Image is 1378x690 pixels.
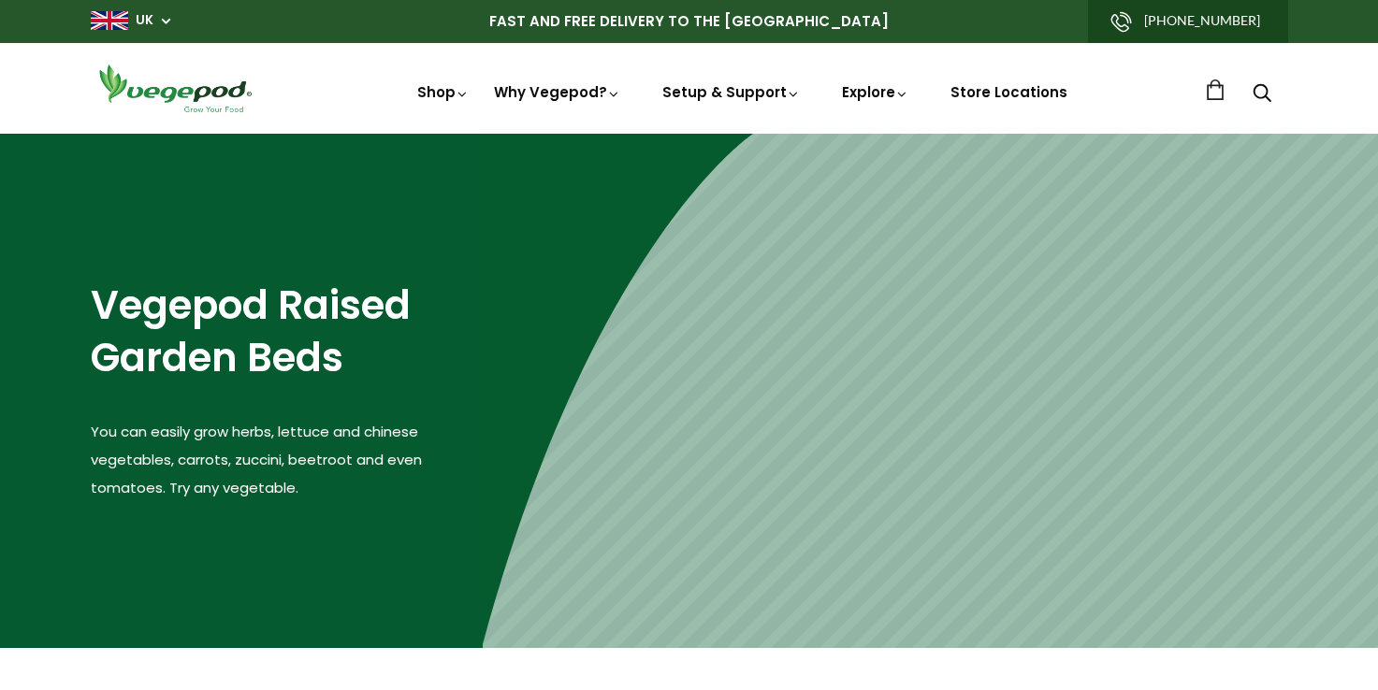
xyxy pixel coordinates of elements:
[662,82,801,102] a: Setup & Support
[136,11,153,30] a: UK
[91,280,483,385] h2: Vegepod Raised Garden Beds
[950,82,1067,102] a: Store Locations
[842,82,909,102] a: Explore
[91,418,483,502] p: You can easily grow herbs, lettuce and chinese vegetables, carrots, zuccini, beetroot and even to...
[494,82,621,102] a: Why Vegepod?
[91,62,259,115] img: Vegepod
[417,82,470,102] a: Shop
[1253,85,1271,105] a: Search
[91,11,128,30] img: gb_large.png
